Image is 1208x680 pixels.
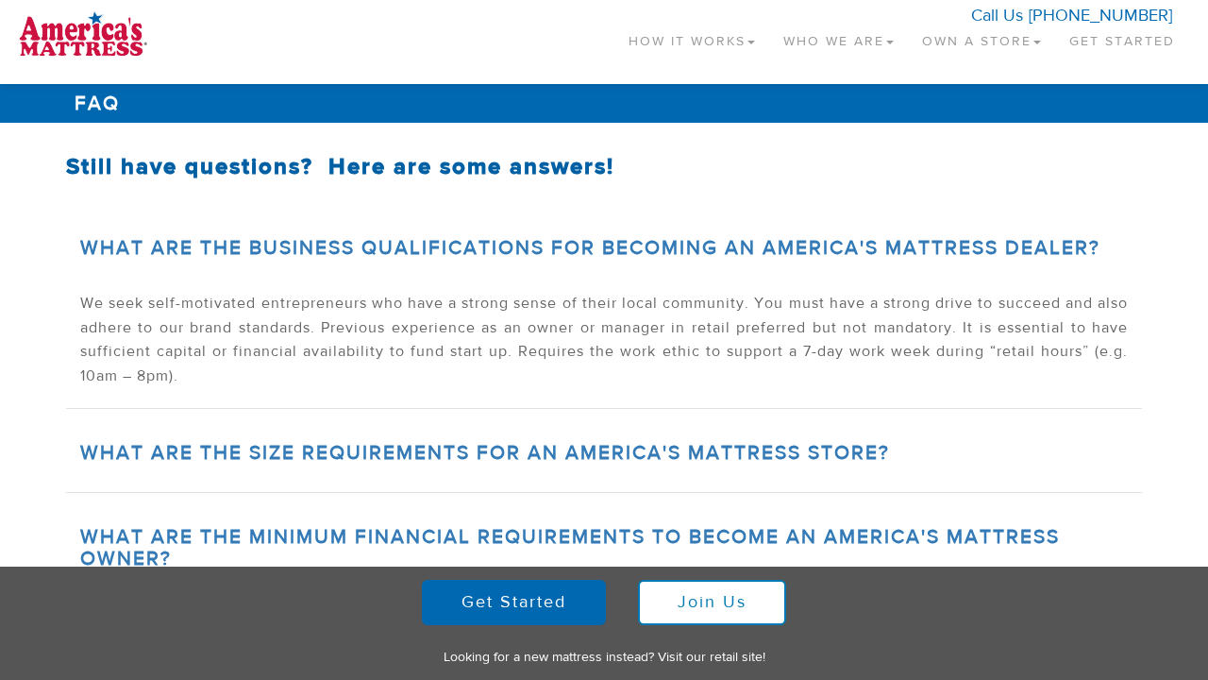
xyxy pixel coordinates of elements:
a: What are the size requirements for an America's Mattress store? [80,440,890,466]
a: Looking for a new mattress instead? Visit our retail site! [444,649,765,666]
span: Call Us [971,5,1023,26]
a: Get Started [1055,9,1189,65]
a: What are the minimum financial requirements to become an America's Mattress Owner? [80,524,1060,571]
a: Who We Are [769,9,908,65]
a: [PHONE_NUMBER] [1029,5,1172,26]
p: Still have questions? Here are some answers! [66,151,1142,183]
h1: FAQ [66,84,1142,123]
a: How It Works [614,9,769,65]
img: logo [19,9,147,57]
p: We seek self-motivated entrepreneurs who have a strong sense of their local community. You must h... [80,292,1128,388]
a: Own a Store [908,9,1055,65]
a: Join Us [638,580,786,625]
a: Get Started [422,580,606,625]
a: What are the business qualifications for becoming an America's Mattress Dealer? [80,235,1100,261]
